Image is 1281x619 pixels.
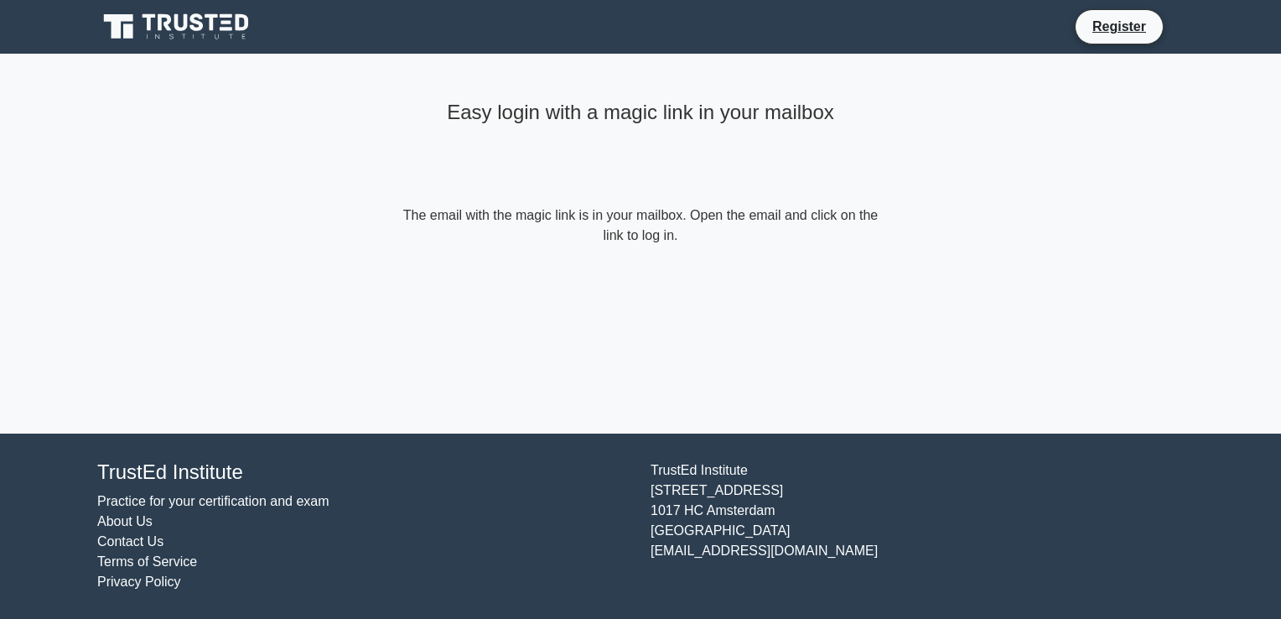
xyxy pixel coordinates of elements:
[97,575,181,589] a: Privacy Policy
[97,534,163,549] a: Contact Us
[97,494,329,508] a: Practice for your certification and exam
[97,514,153,528] a: About Us
[399,101,882,125] h4: Easy login with a magic link in your mailbox
[640,460,1194,592] div: TrustEd Institute [STREET_ADDRESS] 1017 HC Amsterdam [GEOGRAPHIC_DATA] [EMAIL_ADDRESS][DOMAIN_NAME]
[1082,16,1156,37] a: Register
[97,460,630,485] h4: TrustEd Institute
[97,554,197,569] a: Terms of Service
[399,205,882,246] form: The email with the magic link is in your mailbox. Open the email and click on the link to log in.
